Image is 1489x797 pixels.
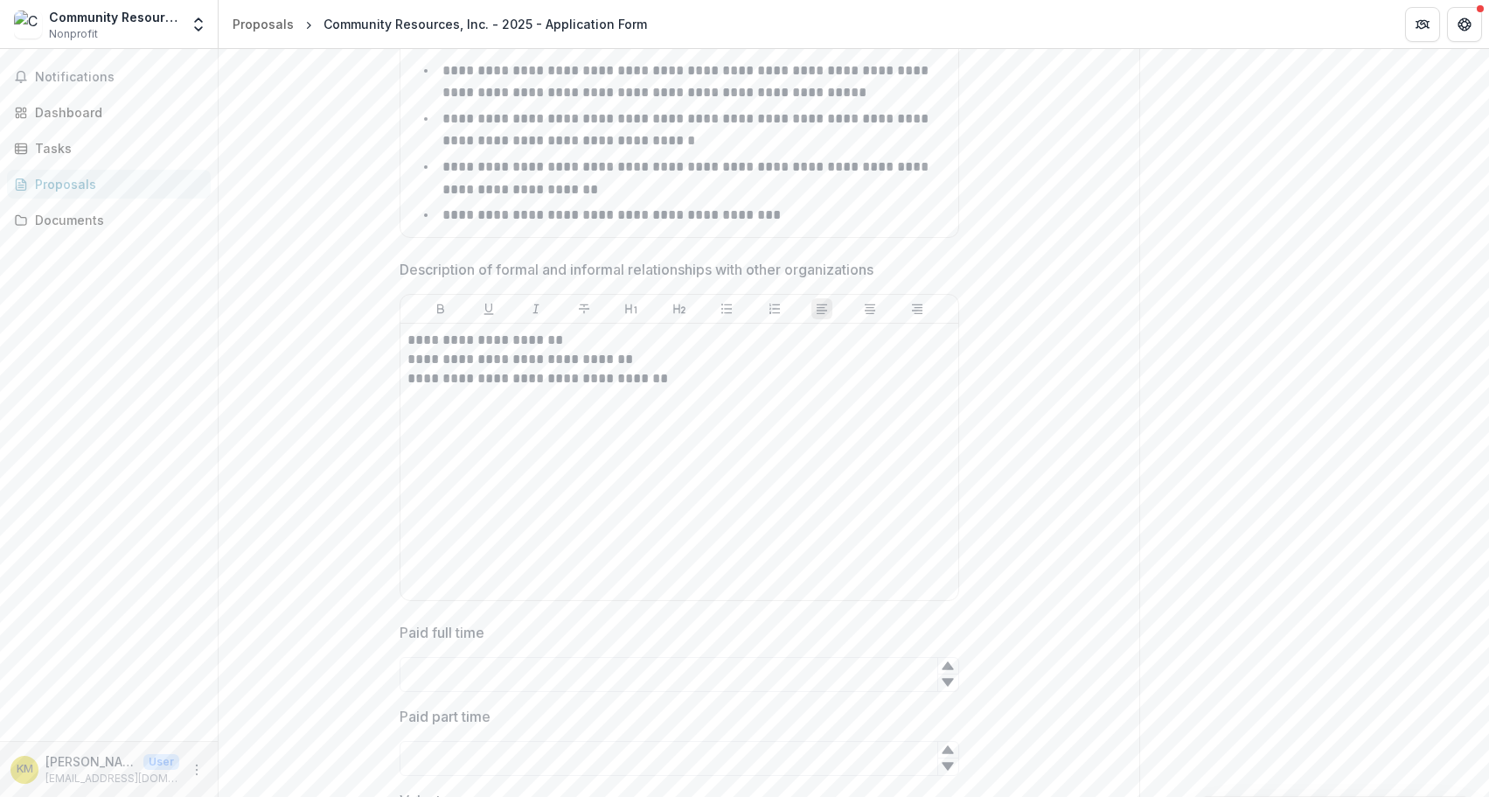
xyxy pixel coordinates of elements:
nav: breadcrumb [226,11,654,37]
a: Dashboard [7,98,211,127]
div: Tasks [35,139,197,157]
button: Bullet List [716,298,737,319]
div: Kayla Morris [17,764,33,775]
button: Strike [574,298,595,319]
img: Community Resources, Inc. [14,10,42,38]
span: Notifications [35,70,204,85]
button: Align Center [859,298,880,319]
p: User [143,754,179,770]
button: Open entity switcher [186,7,211,42]
span: Nonprofit [49,26,98,42]
a: Tasks [7,134,211,163]
button: Heading 1 [621,298,642,319]
div: Proposals [233,15,294,33]
div: Documents [35,211,197,229]
p: Description of formal and informal relationships with other organizations [400,259,873,280]
a: Proposals [226,11,301,37]
button: More [186,759,207,780]
button: Align Left [811,298,832,319]
button: Italicize [525,298,546,319]
a: Documents [7,206,211,234]
button: Partners [1405,7,1440,42]
button: Get Help [1447,7,1482,42]
button: Heading 2 [669,298,690,319]
div: Dashboard [35,103,197,122]
div: Proposals [35,175,197,193]
p: Paid full time [400,622,484,643]
button: Underline [478,298,499,319]
button: Align Right [907,298,928,319]
p: Paid part time [400,706,491,727]
button: Notifications [7,63,211,91]
div: Community Resources, Inc. [49,8,179,26]
button: Bold [430,298,451,319]
div: Community Resources, Inc. - 2025 - Application Form [324,15,647,33]
button: Ordered List [764,298,785,319]
a: Proposals [7,170,211,199]
p: [EMAIL_ADDRESS][DOMAIN_NAME] [45,771,179,787]
p: [PERSON_NAME] [45,752,136,771]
